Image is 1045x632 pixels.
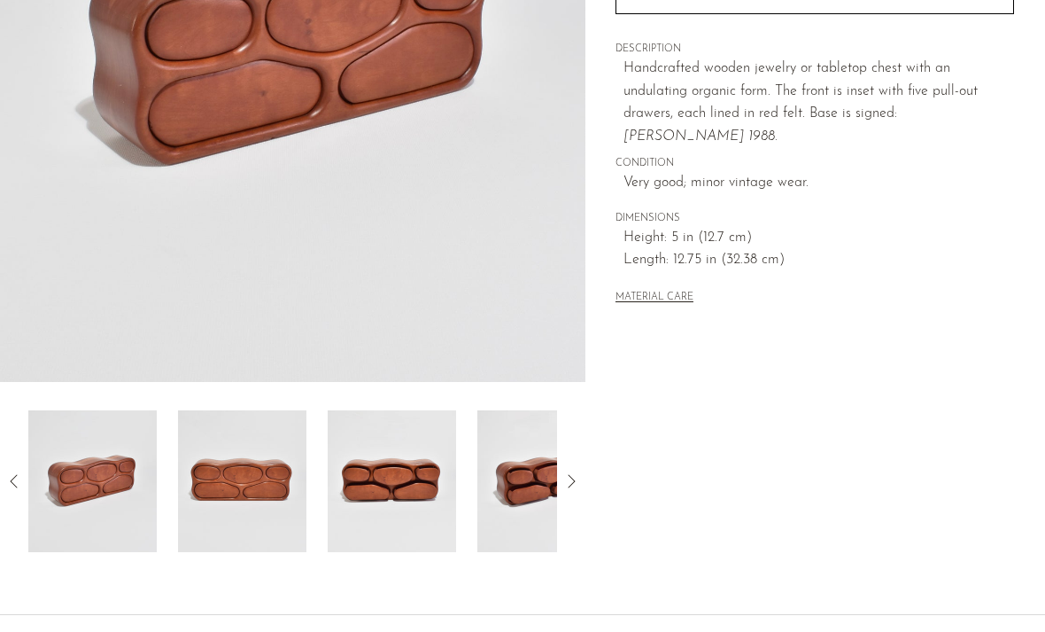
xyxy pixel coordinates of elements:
[623,129,778,144] em: [PERSON_NAME] 1988.
[178,410,306,552] img: Five Drawer Wooden Jewelry Box
[615,42,1014,58] span: DESCRIPTION
[615,292,693,305] button: MATERIAL CARE
[623,227,1014,250] span: Height: 5 in (12.7 cm)
[615,211,1014,227] span: DIMENSIONS
[623,249,1014,272] span: Length: 12.75 in (32.38 cm)
[623,172,1014,195] span: Very good; minor vintage wear.
[28,410,157,552] img: Five Drawer Wooden Jewelry Box
[615,156,1014,172] span: CONDITION
[328,410,456,552] img: Five Drawer Wooden Jewelry Box
[477,410,606,552] img: Five Drawer Wooden Jewelry Box
[623,58,1014,148] p: Handcrafted wooden jewelry or tabletop chest with an undulating organic form. The front is inset ...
